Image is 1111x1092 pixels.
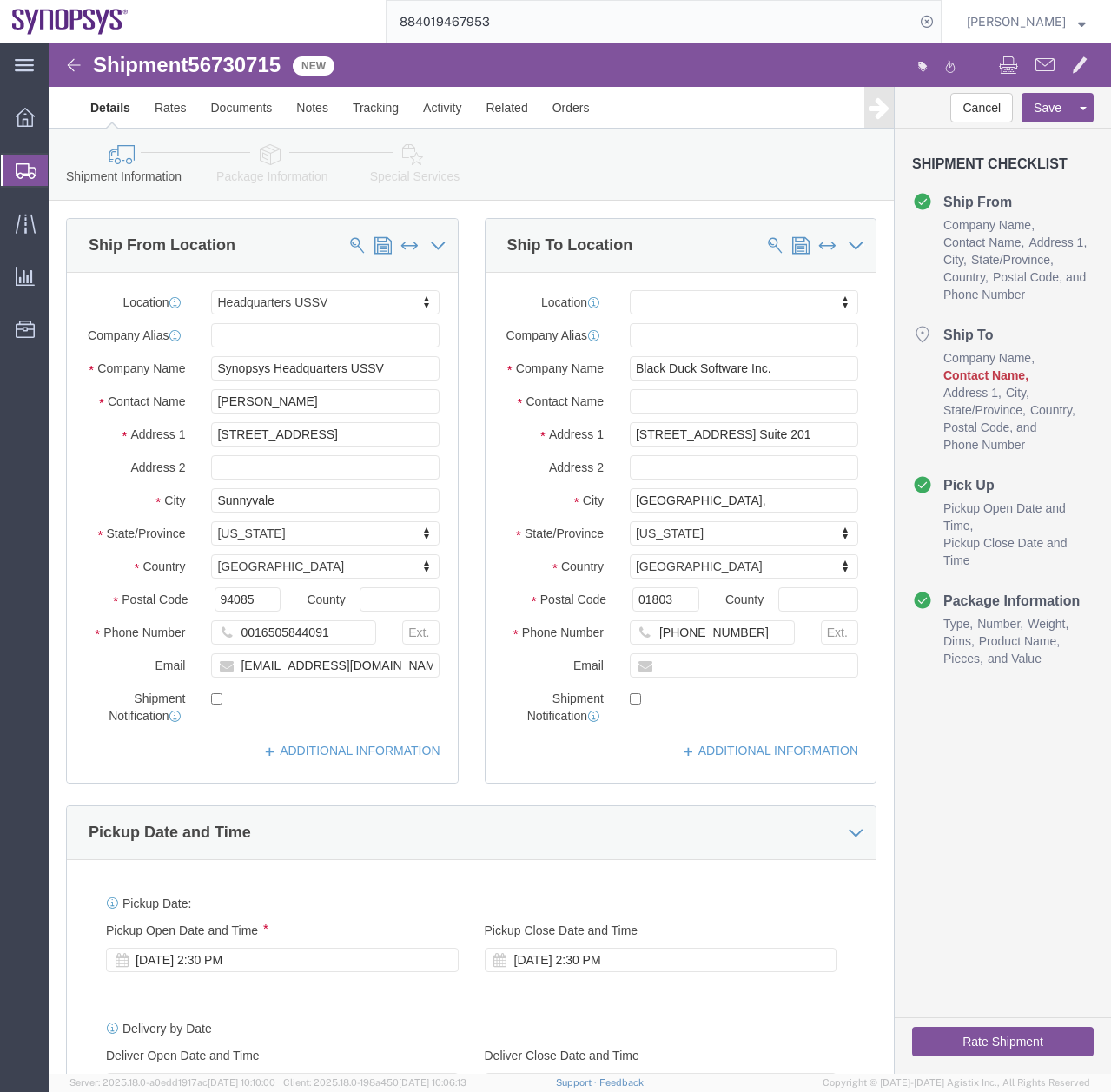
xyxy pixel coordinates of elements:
[556,1077,599,1088] a: Support
[283,1077,466,1088] span: Client: 2025.18.0-198a450
[966,11,1087,32] button: [PERSON_NAME]
[967,12,1066,31] span: Zach Anderson
[12,9,129,35] img: logo
[69,1077,275,1088] span: Server: 2025.18.0-a0edd1917ac
[49,43,1111,1074] iframe: FS Legacy Container
[599,1077,644,1088] a: Feedback
[387,1,915,43] input: Search for shipment number, reference number
[399,1077,466,1088] span: [DATE] 10:06:13
[823,1075,1090,1090] span: Copyright © [DATE]-[DATE] Agistix Inc., All Rights Reserved
[208,1077,275,1088] span: [DATE] 10:10:00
